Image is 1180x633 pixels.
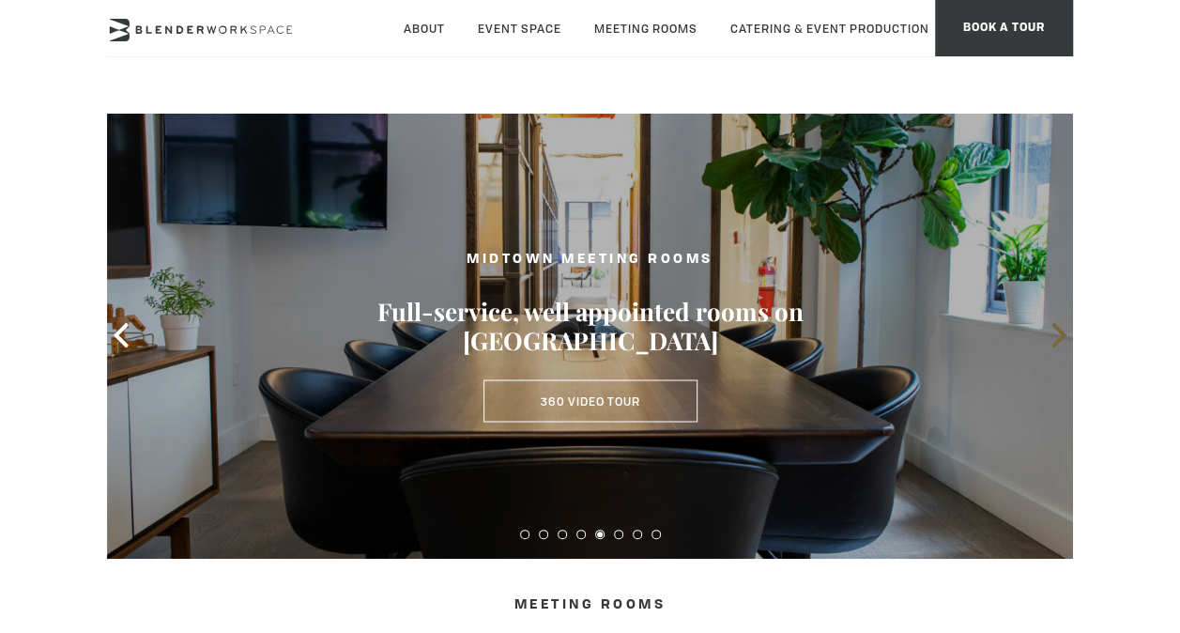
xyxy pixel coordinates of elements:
[483,379,697,423] a: 360 Video Tour
[201,596,979,613] h4: Meeting Rooms
[375,297,806,355] h3: Full-service, well appointed rooms on [GEOGRAPHIC_DATA]
[1086,543,1180,633] iframe: Chat Widget
[375,249,806,272] h2: MIDTOWN MEETING ROOMS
